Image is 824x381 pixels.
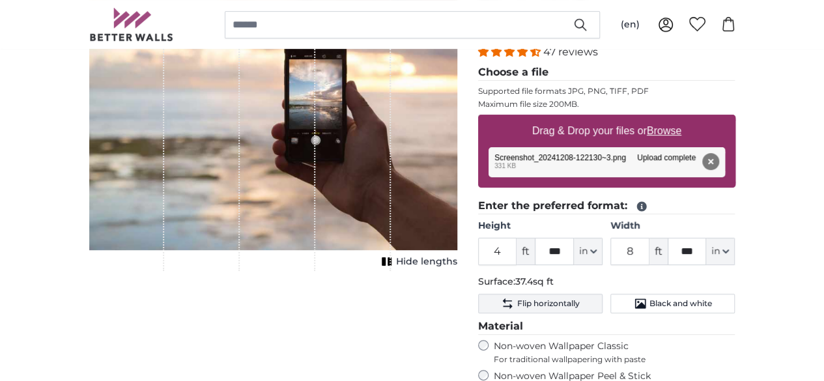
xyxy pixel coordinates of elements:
[517,238,535,265] span: ft
[711,245,720,258] span: in
[494,354,735,365] span: For traditional wallpapering with paste
[610,294,735,313] button: Black and white
[89,8,174,41] img: Betterwalls
[517,298,579,309] span: Flip horizontally
[574,238,603,265] button: in
[706,238,735,265] button: in
[478,86,735,96] p: Supported file formats JPG, PNG, TIFF, PDF
[478,318,735,335] legend: Material
[649,238,668,265] span: ft
[610,13,650,36] button: (en)
[494,340,735,365] label: Non-woven Wallpaper Classic
[647,125,681,136] u: Browse
[610,219,735,233] label: Width
[478,219,603,233] label: Height
[478,294,603,313] button: Flip horizontally
[649,298,712,309] span: Black and white
[543,46,598,58] span: 47 reviews
[478,99,735,109] p: Maximum file size 200MB.
[526,118,686,144] label: Drag & Drop your files or
[478,46,543,58] span: 4.38 stars
[478,198,735,214] legend: Enter the preferred format:
[515,275,554,287] span: 37.4sq ft
[478,64,735,81] legend: Choose a file
[478,275,735,289] p: Surface:
[579,245,588,258] span: in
